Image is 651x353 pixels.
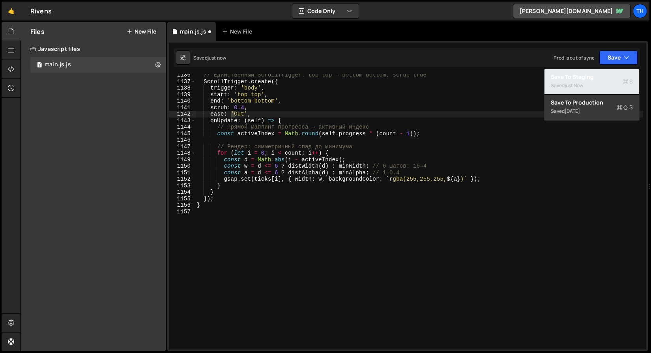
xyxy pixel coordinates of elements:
div: 1147 [169,144,196,150]
div: 1140 [169,98,196,105]
div: New File [222,28,255,35]
div: Saved [193,54,226,61]
div: 1141 [169,105,196,111]
div: Saved [551,106,633,116]
button: Save [599,50,638,65]
a: [PERSON_NAME][DOMAIN_NAME] [513,4,630,18]
div: Saved [551,81,633,90]
div: 1142 [169,111,196,118]
div: 1151 [169,170,196,176]
div: 1144 [169,124,196,131]
div: 1145 [169,131,196,137]
div: 1137 [169,78,196,85]
div: main.js.js [180,28,206,35]
div: Save to Staging [551,73,633,81]
div: 1157 [169,209,196,215]
div: 1153 [169,183,196,189]
button: Save to ProductionS Saved[DATE] [544,95,639,120]
div: Rivens [30,6,52,16]
div: 1146 [169,137,196,144]
div: Prod is out of sync [554,54,595,61]
div: 1156 [169,202,196,209]
button: Save to StagingS Savedjust now [544,69,639,95]
div: [DATE] [565,108,580,114]
div: just now [208,54,226,61]
span: S [617,103,633,111]
div: 1136 [169,72,196,78]
div: 1155 [169,196,196,202]
button: Code Only [292,4,359,18]
span: S [623,78,633,86]
div: 1138 [169,85,196,92]
div: 1150 [169,163,196,170]
div: 1143 [169,118,196,124]
div: Save to Production [551,99,633,106]
div: just now [565,82,583,89]
h2: Files [30,27,45,36]
button: New File [127,28,156,35]
span: 1 [37,62,42,69]
div: 1152 [169,176,196,183]
div: 1148 [169,150,196,157]
a: 🤙 [2,2,21,21]
div: 1139 [169,92,196,98]
a: Th [633,4,647,18]
div: 1149 [169,157,196,163]
div: 17273/47859.js [30,57,166,73]
div: Javascript files [21,41,166,57]
div: main.js.js [45,61,71,68]
div: 1154 [169,189,196,196]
